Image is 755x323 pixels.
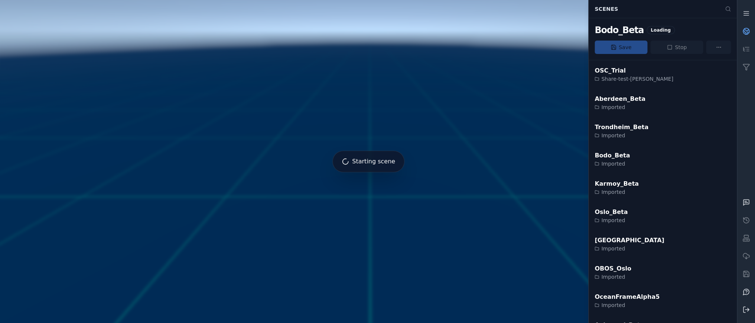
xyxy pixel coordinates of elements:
div: OceanFrameAlpha5 [595,292,660,301]
div: Aberdeen_Beta [595,95,645,103]
div: Imported [595,217,628,224]
div: Bodo_Beta [595,151,630,160]
div: Imported [595,160,630,167]
div: Oslo_Beta [595,208,628,217]
div: Imported [595,245,664,252]
div: Imported [595,188,639,196]
div: Share-test-[PERSON_NAME] [595,75,673,83]
div: Imported [595,132,648,139]
div: Imported [595,103,645,111]
div: Imported [595,273,631,281]
div: OSC_Trial [595,66,673,75]
div: Trondheim_Beta [595,123,648,132]
div: [GEOGRAPHIC_DATA] [595,236,664,245]
div: Karmoy_Beta [595,179,639,188]
div: Scenes [590,2,720,16]
div: Imported [595,301,660,309]
div: OBOS_Oslo [595,264,631,273]
div: Bodo_Beta [595,24,644,36]
div: Loading [647,26,675,34]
